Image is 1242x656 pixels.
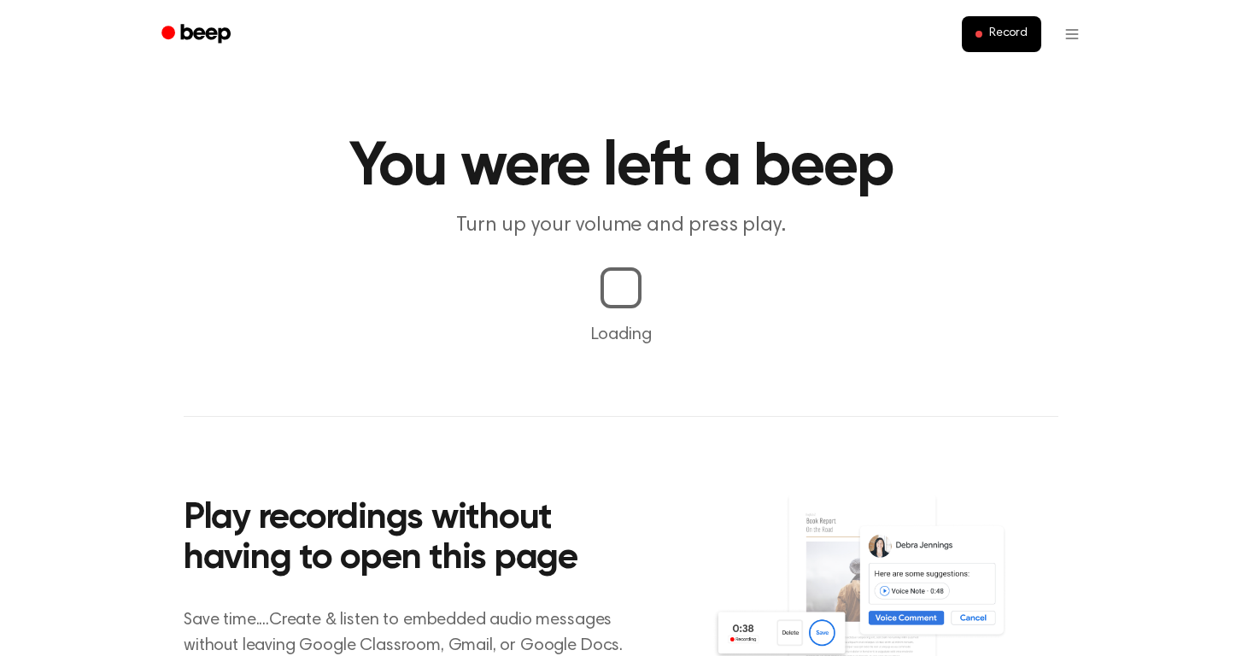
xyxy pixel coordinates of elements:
[149,18,246,51] a: Beep
[962,16,1041,52] button: Record
[184,137,1058,198] h1: You were left a beep
[1052,14,1093,55] button: Open menu
[184,499,644,580] h2: Play recordings without having to open this page
[21,322,1221,348] p: Loading
[989,26,1028,42] span: Record
[293,212,949,240] p: Turn up your volume and press play.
